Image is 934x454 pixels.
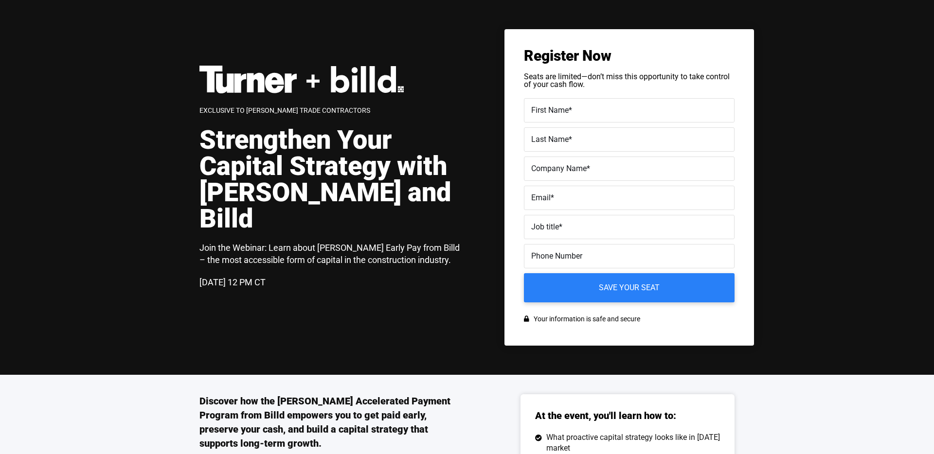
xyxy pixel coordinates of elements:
[199,394,467,451] p: Discover how the [PERSON_NAME] Accelerated Payment Program from Billd empowers you to get paid ea...
[531,193,551,202] span: Email
[524,273,735,302] input: Save your seat
[531,312,640,326] span: Your information is safe and secure
[544,432,720,454] span: What proactive capital strategy looks like in [DATE] market
[531,135,569,144] span: Last Name
[199,127,467,232] h1: Strengthen Your Capital Strategy with [PERSON_NAME] and Billd
[535,409,676,422] h3: At the event, you'll learn how to:
[531,251,582,261] span: Phone Number
[199,242,467,266] h3: Join the Webinar: Learn about [PERSON_NAME] Early Pay from Billd – the most accessible form of ca...
[531,164,587,173] span: Company Name
[531,105,569,115] span: First Name
[199,106,370,114] span: Exclusive to [PERSON_NAME] Trade Contractors
[199,277,266,287] span: [DATE] 12 PM CT
[524,49,735,63] h3: Register Now
[531,222,559,231] span: Job title
[524,73,735,88] p: Seats are limited—don’t miss this opportunity to take control of your cash flow.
